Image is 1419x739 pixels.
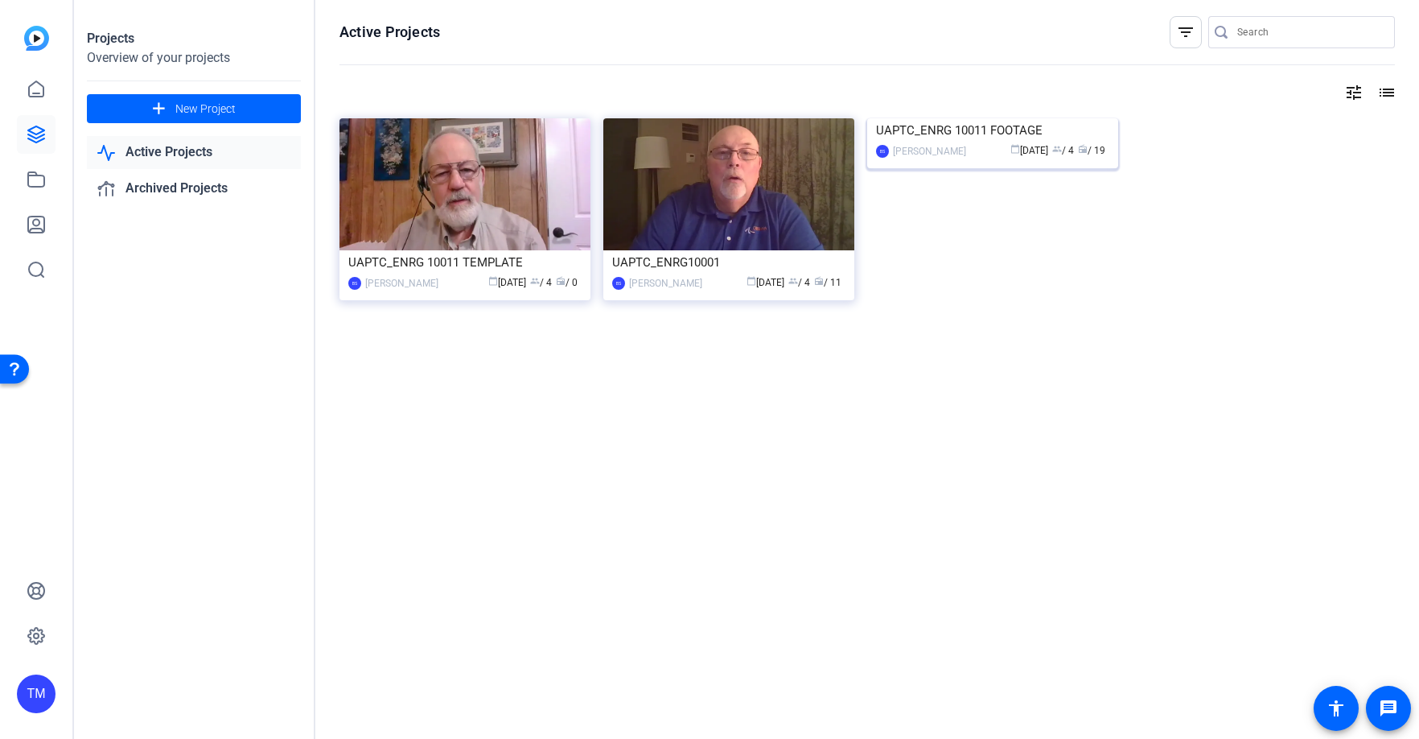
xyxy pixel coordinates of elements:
span: [DATE] [747,277,784,288]
mat-icon: tune [1344,83,1363,102]
a: Active Projects [87,136,301,169]
a: Archived Projects [87,172,301,205]
span: calendar_today [747,276,756,286]
div: BS [876,145,889,158]
div: BS [612,277,625,290]
span: calendar_today [1010,144,1020,154]
span: group [530,276,540,286]
span: / 11 [814,277,841,288]
span: radio [556,276,566,286]
span: calendar_today [488,276,498,286]
span: / 4 [1052,145,1074,156]
mat-icon: list [1376,83,1395,102]
div: Overview of your projects [87,48,301,68]
div: UAPTC_ENRG 10011 TEMPLATE [348,250,582,275]
span: [DATE] [488,277,526,288]
div: [PERSON_NAME] [893,143,966,159]
span: [DATE] [1010,145,1048,156]
mat-icon: message [1379,699,1398,718]
button: New Project [87,94,301,123]
mat-icon: add [149,99,169,119]
span: radio [814,276,824,286]
span: New Project [175,101,236,118]
span: group [1052,144,1062,154]
div: TM [17,675,56,713]
span: / 0 [556,277,578,288]
mat-icon: accessibility [1326,699,1346,718]
div: [PERSON_NAME] [629,275,702,291]
span: / 4 [788,277,810,288]
div: UAPTC_ENRG 10011 FOOTAGE [876,118,1109,142]
span: radio [1078,144,1088,154]
input: Search [1237,23,1382,42]
img: blue-gradient.svg [24,26,49,51]
span: / 4 [530,277,552,288]
h1: Active Projects [339,23,440,42]
span: group [788,276,798,286]
div: BS [348,277,361,290]
div: [PERSON_NAME] [365,275,438,291]
div: Projects [87,29,301,48]
mat-icon: filter_list [1176,23,1195,42]
div: UAPTC_ENRG10001 [612,250,845,275]
span: / 19 [1078,145,1105,156]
